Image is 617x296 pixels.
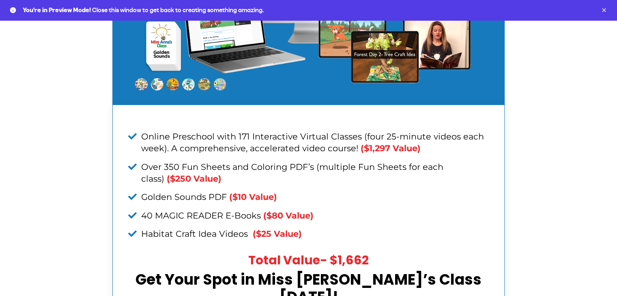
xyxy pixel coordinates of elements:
[167,174,221,184] span: ($250 Value)
[141,131,484,153] span: Online Preschool with 171 Interactive Virtual Classes (four 25-minute videos each week). A compre...
[601,7,607,13] button: remove
[23,6,91,14] span: You're in Preview Mode!
[141,229,248,239] span: Habitat Craft Idea Videos
[263,210,314,221] strong: ($80 Value)
[141,162,443,184] span: Over 350 Fun Sheets and Coloring PDF’s (multiple Fun Sheets for each class)
[141,192,227,202] span: Golden Sounds PDF
[248,251,369,269] strong: Total Value- $1,662
[10,7,16,13] pds-icon: info circle filled
[141,210,261,221] span: 40 MAGIC READER E-Books
[229,192,277,202] strong: ($10 Value)
[92,6,264,14] span: Close this window to get back to creating something amazing.
[361,143,421,153] span: ($1,297 Value)
[253,229,302,239] strong: ($25 Value)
